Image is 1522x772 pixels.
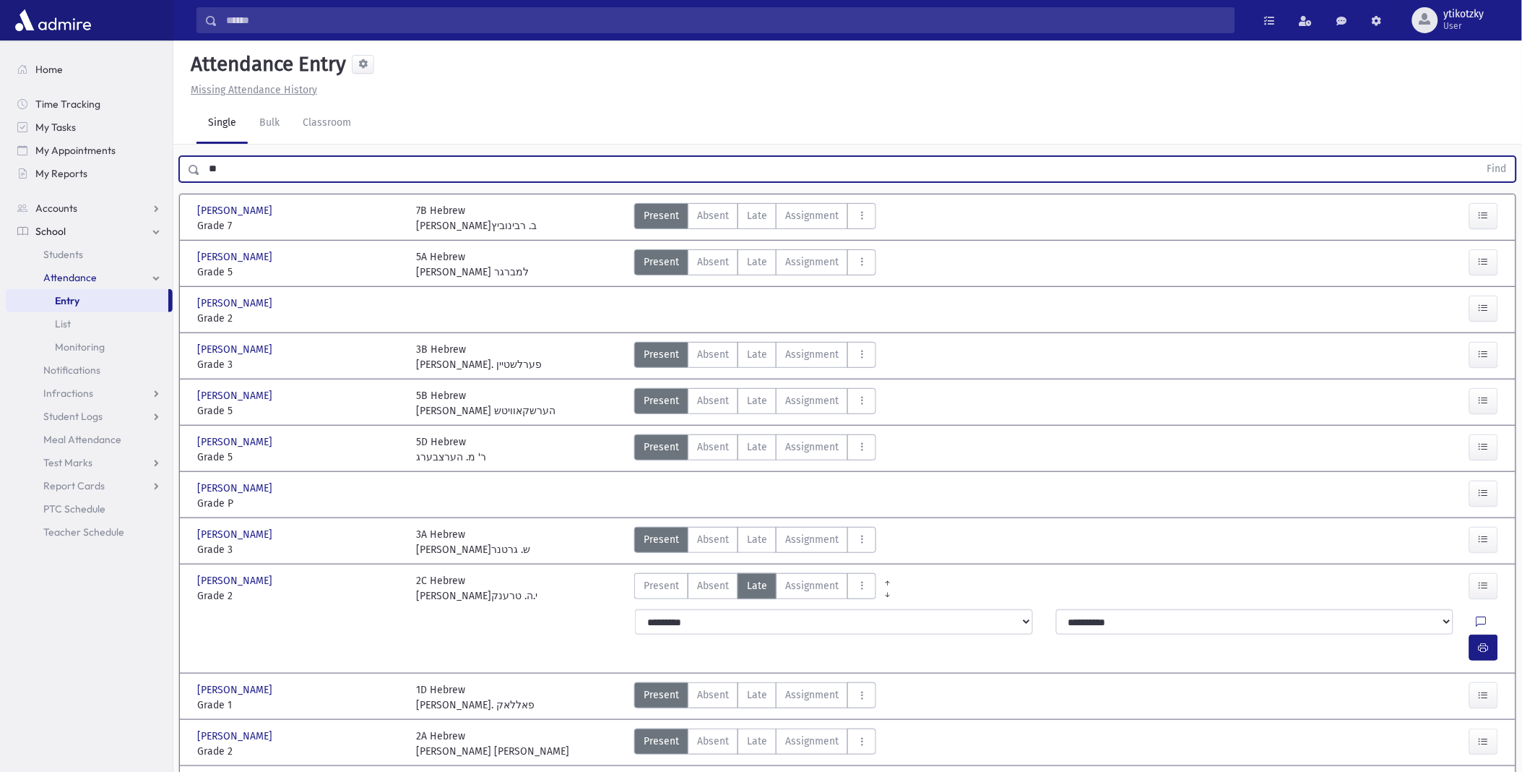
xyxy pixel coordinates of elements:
a: School [6,220,173,243]
span: [PERSON_NAME] [197,434,275,450]
a: Meal Attendance [6,428,173,451]
div: AttTypes [634,729,876,759]
span: My Reports [35,167,87,180]
span: My Tasks [35,121,76,134]
span: Late [747,734,767,749]
span: Grade 1 [197,698,402,713]
span: Assignment [785,393,839,408]
span: Grade 5 [197,450,402,465]
div: AttTypes [634,342,876,372]
div: 3A Hebrew [PERSON_NAME]ש. גרטנר [417,527,531,557]
a: Bulk [248,103,291,144]
span: [PERSON_NAME] [197,481,275,496]
a: Single [196,103,248,144]
span: [PERSON_NAME] [197,296,275,311]
span: ytikotzky [1444,9,1484,20]
a: Accounts [6,197,173,220]
a: Students [6,243,173,266]
span: Grade 3 [197,542,402,557]
span: Student Logs [43,410,103,423]
span: Assignment [785,254,839,270]
input: Search [217,7,1235,33]
div: 1D Hebrew [PERSON_NAME]. פאללאק [417,682,535,713]
div: 7B Hebrew [PERSON_NAME]ב. רבינוביץ [417,203,537,233]
span: Grade 2 [197,311,402,326]
span: Assignment [785,734,839,749]
span: My Appointments [35,144,116,157]
span: Late [747,439,767,455]
span: [PERSON_NAME] [197,573,275,588]
a: Report Cards [6,474,173,497]
span: Assignment [785,687,839,703]
span: Present [644,393,679,408]
span: Home [35,63,63,76]
a: List [6,312,173,335]
a: My Tasks [6,116,173,139]
span: Grade 5 [197,265,402,280]
span: Present [644,254,679,270]
span: Absent [697,687,729,703]
span: Present [644,578,679,593]
span: Grade 5 [197,403,402,419]
span: Attendance [43,271,97,284]
span: [PERSON_NAME] [197,527,275,542]
a: Time Tracking [6,93,173,116]
span: Assignment [785,347,839,362]
a: PTC Schedule [6,497,173,520]
a: Test Marks [6,451,173,474]
span: [PERSON_NAME] [197,388,275,403]
span: [PERSON_NAME] [197,342,275,357]
span: Absent [697,208,729,223]
span: Accounts [35,202,77,215]
span: List [55,317,71,330]
img: AdmirePro [12,6,95,35]
span: Entry [55,294,79,307]
span: Absent [697,734,729,749]
span: Present [644,532,679,547]
span: Time Tracking [35,98,100,111]
span: Absent [697,393,729,408]
div: AttTypes [634,249,876,280]
span: Late [747,578,767,593]
span: Late [747,687,767,703]
div: 5A Hebrew [PERSON_NAME] למברגר [417,249,529,280]
a: Notifications [6,359,173,382]
span: Meal Attendance [43,433,121,446]
a: Attendance [6,266,173,289]
a: Entry [6,289,168,312]
a: Monitoring [6,335,173,359]
span: Absent [697,439,729,455]
span: Grade 7 [197,218,402,233]
span: Assignment [785,578,839,593]
a: Home [6,58,173,81]
span: Absent [697,347,729,362]
button: Find [1479,157,1515,181]
span: Absent [697,578,729,593]
span: Grade P [197,496,402,511]
span: [PERSON_NAME] [197,203,275,218]
span: Assignment [785,532,839,547]
div: AttTypes [634,527,876,557]
span: Present [644,687,679,703]
span: Present [644,347,679,362]
span: Present [644,734,679,749]
span: Assignment [785,439,839,455]
div: 2A Hebrew [PERSON_NAME] [PERSON_NAME] [417,729,570,759]
span: Absent [697,532,729,547]
a: Teacher Schedule [6,520,173,544]
span: User [1444,20,1484,32]
div: AttTypes [634,573,876,604]
span: Present [644,439,679,455]
a: My Appointments [6,139,173,162]
span: Late [747,254,767,270]
div: AttTypes [634,682,876,713]
span: PTC Schedule [43,502,105,515]
a: Infractions [6,382,173,405]
u: Missing Attendance History [191,84,317,96]
div: 2C Hebrew [PERSON_NAME]י.ה. טרענק [417,573,538,604]
span: Late [747,393,767,408]
span: Test Marks [43,456,92,469]
span: [PERSON_NAME] [197,249,275,265]
span: Absent [697,254,729,270]
span: Late [747,347,767,362]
